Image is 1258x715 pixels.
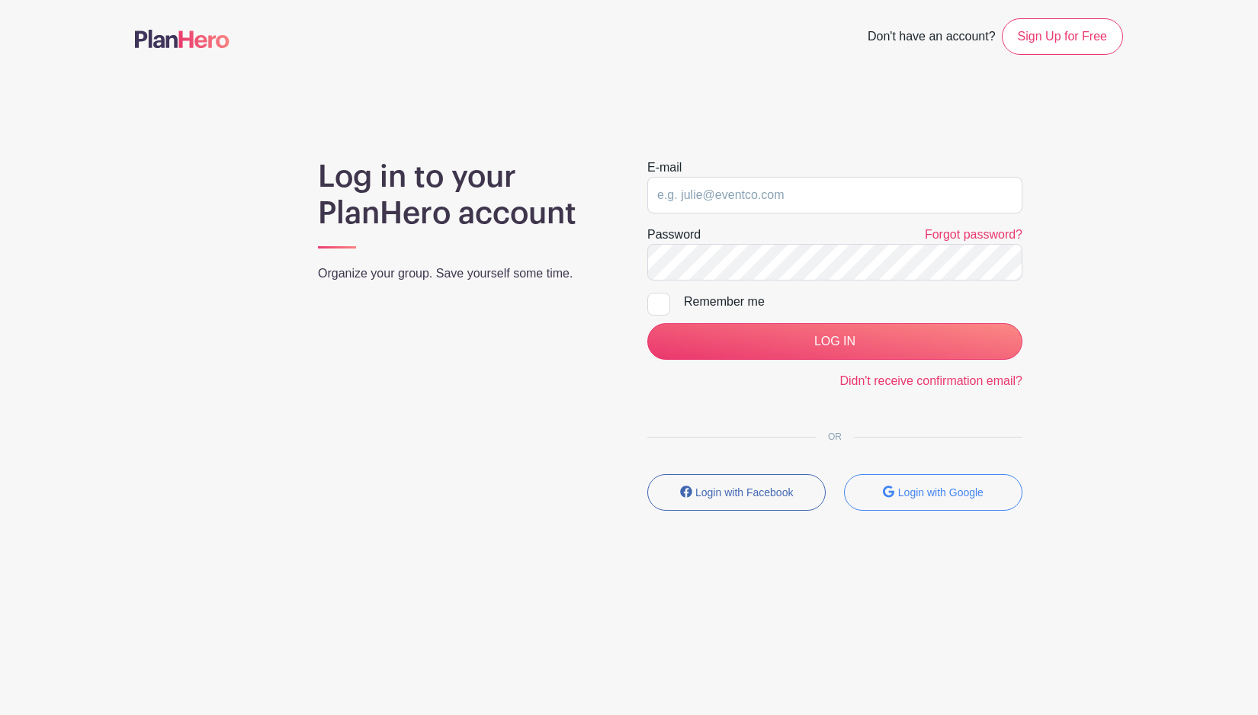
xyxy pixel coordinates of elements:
[647,323,1022,360] input: LOG IN
[684,293,1022,311] div: Remember me
[695,486,793,499] small: Login with Facebook
[925,228,1022,241] a: Forgot password?
[647,177,1022,213] input: e.g. julie@eventco.com
[135,30,229,48] img: logo-507f7623f17ff9eddc593b1ce0a138ce2505c220e1c5a4e2b4648c50719b7d32.svg
[647,226,701,244] label: Password
[647,474,826,511] button: Login with Facebook
[1002,18,1123,55] a: Sign Up for Free
[318,265,611,283] p: Organize your group. Save yourself some time.
[647,159,682,177] label: E-mail
[898,486,984,499] small: Login with Google
[844,474,1022,511] button: Login with Google
[816,431,854,442] span: OR
[868,21,996,55] span: Don't have an account?
[318,159,611,232] h1: Log in to your PlanHero account
[839,374,1022,387] a: Didn't receive confirmation email?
